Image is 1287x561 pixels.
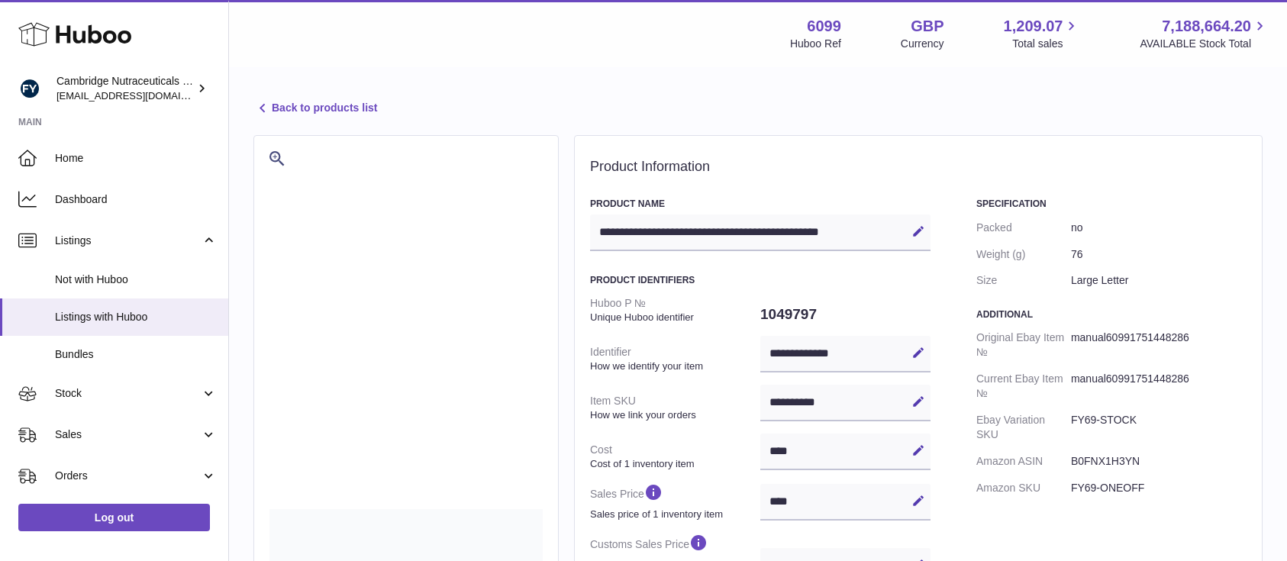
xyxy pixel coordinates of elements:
strong: 6099 [807,16,841,37]
strong: Unique Huboo identifier [590,311,756,324]
span: Bundles [55,347,217,362]
h3: Product Name [590,198,931,210]
strong: Sales price of 1 inventory item [590,508,756,521]
dt: Amazon SKU [976,475,1071,501]
span: AVAILABLE Stock Total [1140,37,1269,51]
span: Listings [55,234,201,248]
strong: How we link your orders [590,408,756,422]
span: Home [55,151,217,166]
dt: Weight (g) [976,241,1071,268]
dd: manual60991751448286 [1071,324,1247,366]
dd: manual60991751448286 [1071,366,1247,407]
div: Huboo Ref [790,37,841,51]
div: Cambridge Nutraceuticals Ltd [56,74,194,103]
h3: Product Identifiers [590,274,931,286]
dd: FY69-STOCK [1071,407,1247,448]
dd: no [1071,214,1247,241]
span: 1,209.07 [1004,16,1063,37]
dt: Amazon ASIN [976,448,1071,475]
dt: Original Ebay Item № [976,324,1071,366]
strong: GBP [911,16,943,37]
dt: Sales Price [590,476,760,527]
strong: Cost of 1 inventory item [590,457,756,471]
div: Currency [901,37,944,51]
dd: 1049797 [760,298,931,330]
h3: Additional [976,308,1247,321]
dd: B0FNX1H3YN [1071,448,1247,475]
dt: Size [976,267,1071,294]
span: Sales [55,427,201,442]
span: Total sales [1012,37,1080,51]
span: Stock [55,386,201,401]
dd: 76 [1071,241,1247,268]
dt: Cost [590,437,760,476]
dt: Current Ebay Item № [976,366,1071,407]
dd: FY69-ONEOFF [1071,475,1247,501]
span: 7,188,664.20 [1162,16,1251,37]
span: Listings with Huboo [55,310,217,324]
dt: Packed [976,214,1071,241]
h2: Product Information [590,159,1247,176]
dt: Huboo P № [590,290,760,330]
span: [EMAIL_ADDRESS][DOMAIN_NAME] [56,89,224,102]
dd: Large Letter [1071,267,1247,294]
img: internalAdmin-6099@internal.huboo.com [18,77,41,100]
span: Dashboard [55,192,217,207]
a: Log out [18,504,210,531]
a: 1,209.07 Total sales [1004,16,1081,51]
dt: Item SKU [590,388,760,427]
a: 7,188,664.20 AVAILABLE Stock Total [1140,16,1269,51]
h3: Specification [976,198,1247,210]
dt: Ebay Variation SKU [976,407,1071,448]
dt: Identifier [590,339,760,379]
strong: How we identify your item [590,359,756,373]
span: Orders [55,469,201,483]
span: Not with Huboo [55,272,217,287]
a: Back to products list [253,99,377,118]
